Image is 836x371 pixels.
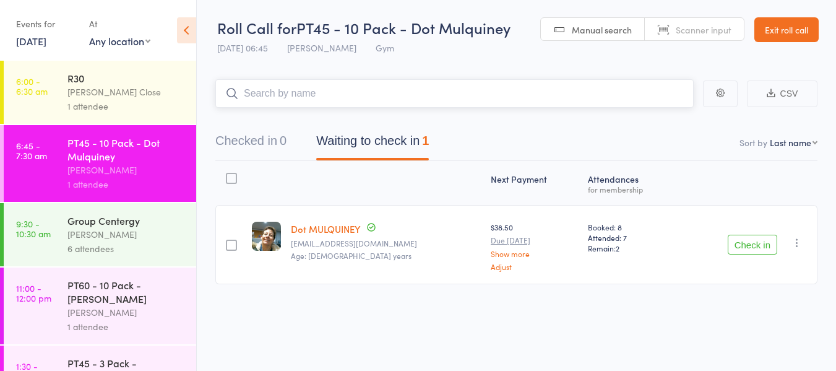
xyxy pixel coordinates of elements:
div: Any location [89,34,150,48]
a: Show more [491,250,578,258]
a: 6:00 -6:30 amR30[PERSON_NAME] Close1 attendee [4,61,196,124]
div: [PERSON_NAME] Close [67,85,186,99]
a: 6:45 -7:30 amPT45 - 10 Pack - Dot Mulquiney[PERSON_NAME]1 attendee [4,125,196,202]
div: Next Payment [486,167,583,199]
a: 9:30 -10:30 amGroup Centergy[PERSON_NAME]6 attendees [4,203,196,266]
div: [PERSON_NAME] [67,163,186,177]
a: Exit roll call [754,17,819,42]
span: 2 [616,243,619,253]
div: [PERSON_NAME] [67,305,186,320]
span: Scanner input [676,24,731,36]
div: 1 attendee [67,320,186,334]
div: for membership [588,185,673,193]
small: Due [DATE] [491,236,578,245]
div: 0 [280,134,287,147]
div: 1 [422,134,429,147]
div: $38.50 [491,222,578,271]
div: Group Centergy [67,214,186,227]
label: Sort by [739,136,767,149]
input: Search by name [215,79,694,108]
a: 11:00 -12:00 pmPT60 - 10 Pack - [PERSON_NAME][PERSON_NAME]1 attendee [4,268,196,344]
div: Atten­dances [583,167,678,199]
a: Dot MULQUINEY [291,222,361,235]
button: CSV [747,81,817,107]
span: Gym [376,41,394,54]
button: Waiting to check in1 [316,128,429,160]
div: Last name [770,136,811,149]
img: image1742450437.png [252,222,281,251]
div: At [89,14,150,34]
span: Remain: [588,243,673,253]
div: 1 attendee [67,177,186,191]
div: R30 [67,71,186,85]
div: PT60 - 10 Pack - [PERSON_NAME] [67,278,186,305]
div: [PERSON_NAME] [67,227,186,242]
div: 1 attendee [67,99,186,113]
button: Checked in0 [215,128,287,160]
button: Check in [728,235,777,255]
time: 11:00 - 12:00 pm [16,283,51,303]
time: 6:45 - 7:30 am [16,141,47,160]
span: Age: [DEMOGRAPHIC_DATA] years [291,250,412,261]
time: 9:30 - 10:30 am [16,219,51,238]
span: Manual search [572,24,632,36]
div: Events for [16,14,77,34]
span: [DATE] 06:45 [217,41,268,54]
a: Adjust [491,263,578,271]
span: Booked: 8 [588,222,673,232]
span: Roll Call for [217,17,296,38]
span: [PERSON_NAME] [287,41,356,54]
a: [DATE] [16,34,46,48]
span: PT45 - 10 Pack - Dot Mulquiney [296,17,511,38]
div: PT45 - 10 Pack - Dot Mulquiney [67,136,186,163]
span: Attended: 7 [588,232,673,243]
div: 6 attendees [67,242,186,256]
small: jmul8827@bigpond.net.au [291,239,481,248]
time: 6:00 - 6:30 am [16,76,48,96]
